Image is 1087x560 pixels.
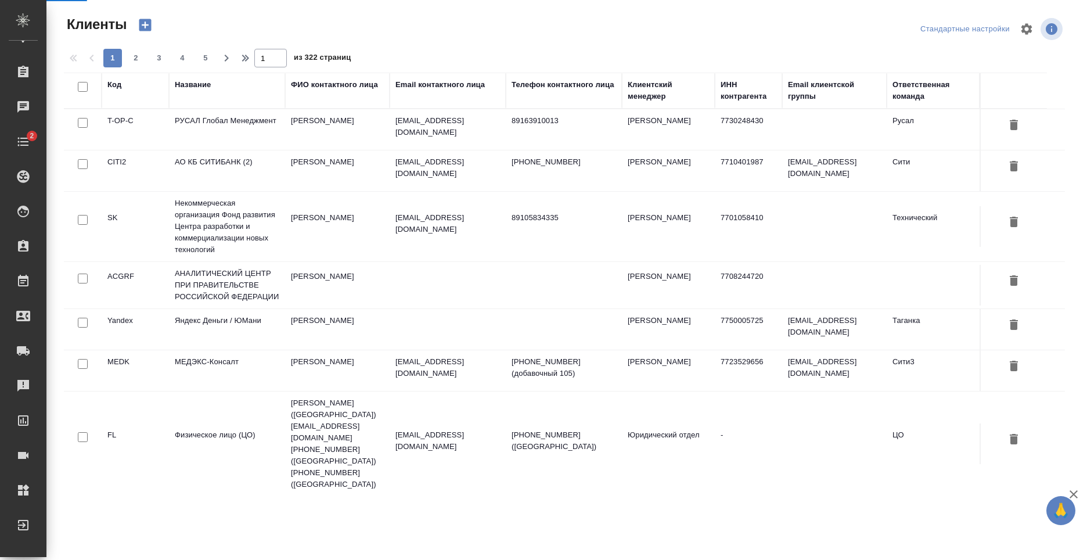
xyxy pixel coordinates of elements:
td: МЕДЭКС-Консалт [169,350,285,391]
p: [PHONE_NUMBER] (добавочный 105) [512,356,616,379]
td: 7730248430 [715,109,782,150]
td: Yandex [102,309,169,350]
td: Юридический отдел [622,423,715,464]
span: Посмотреть информацию [1041,18,1065,40]
span: из 322 страниц [294,51,351,67]
button: Удалить [1004,212,1024,234]
p: 89105834335 [512,212,616,224]
div: Email клиентской группы [788,79,881,102]
td: [PERSON_NAME] [285,265,390,306]
button: Удалить [1004,429,1024,451]
td: [PERSON_NAME] ([GEOGRAPHIC_DATA]) [EMAIL_ADDRESS][DOMAIN_NAME] [PHONE_NUMBER] ([GEOGRAPHIC_DATA])... [285,392,390,496]
span: Клиенты [64,15,127,34]
td: ЦО [887,423,980,464]
button: Удалить [1004,271,1024,292]
td: Сити [887,150,980,191]
td: [PERSON_NAME] [285,206,390,247]
div: Код [107,79,121,91]
td: [EMAIL_ADDRESS][DOMAIN_NAME] [782,350,887,391]
td: [PERSON_NAME] [285,109,390,150]
p: [EMAIL_ADDRESS][DOMAIN_NAME] [395,212,500,235]
td: ACGRF [102,265,169,306]
span: 3 [150,52,168,64]
td: [EMAIL_ADDRESS][DOMAIN_NAME] [782,150,887,191]
td: FL [102,423,169,464]
span: 🙏 [1051,498,1071,523]
td: 7708244720 [715,265,782,306]
div: Клиентский менеджер [628,79,709,102]
td: [EMAIL_ADDRESS][DOMAIN_NAME] [782,309,887,350]
p: [EMAIL_ADDRESS][DOMAIN_NAME] [395,156,500,180]
button: 3 [150,49,168,67]
p: [EMAIL_ADDRESS][DOMAIN_NAME] [395,429,500,453]
td: - [715,423,782,464]
button: Удалить [1004,156,1024,178]
button: Удалить [1004,115,1024,137]
span: 4 [173,52,192,64]
td: [PERSON_NAME] [622,350,715,391]
button: Удалить [1004,315,1024,336]
button: 5 [196,49,215,67]
td: T-OP-C [102,109,169,150]
button: 2 [127,49,145,67]
div: Телефон контактного лица [512,79,614,91]
td: [PERSON_NAME] [285,150,390,191]
td: Некоммерческая организация Фонд развития Центра разработки и коммерциализации новых технологий [169,192,285,261]
td: SK [102,206,169,247]
td: Яндекс Деньги / ЮМани [169,309,285,350]
td: [PERSON_NAME] [622,150,715,191]
td: 7750005725 [715,309,782,350]
td: АНАЛИТИЧЕСКИЙ ЦЕНТР ПРИ ПРАВИТЕЛЬСТВЕ РОССИЙСКОЙ ФЕДЕРАЦИИ [169,262,285,308]
td: [PERSON_NAME] [622,109,715,150]
a: 2 [3,127,44,156]
td: [PERSON_NAME] [622,265,715,306]
td: Русал [887,109,980,150]
td: [PERSON_NAME] [622,206,715,247]
span: 2 [127,52,145,64]
td: [PERSON_NAME] [285,350,390,391]
div: Ответственная команда [892,79,974,102]
div: Название [175,79,211,91]
td: [PERSON_NAME] [285,309,390,350]
p: 89163910013 [512,115,616,127]
span: 2 [23,130,41,142]
td: 7701058410 [715,206,782,247]
p: [PHONE_NUMBER] ([GEOGRAPHIC_DATA]) [512,429,616,453]
td: CITI2 [102,150,169,191]
td: АО КБ СИТИБАНК (2) [169,150,285,191]
span: 5 [196,52,215,64]
td: 7710401987 [715,150,782,191]
div: ИНН контрагента [721,79,776,102]
td: РУСАЛ Глобал Менеджмент [169,109,285,150]
td: Физическое лицо (ЦО) [169,423,285,464]
button: 4 [173,49,192,67]
td: [PERSON_NAME] [622,309,715,350]
span: Настроить таблицу [1013,15,1041,43]
td: Таганка [887,309,980,350]
div: split button [917,20,1013,38]
button: Создать [131,15,159,35]
td: 7723529656 [715,350,782,391]
td: Технический [887,206,980,247]
button: 🙏 [1046,496,1075,525]
p: [PHONE_NUMBER] [512,156,616,168]
button: Удалить [1004,356,1024,378]
p: [EMAIL_ADDRESS][DOMAIN_NAME] [395,356,500,379]
div: Email контактного лица [395,79,485,91]
td: MEDK [102,350,169,391]
td: Сити3 [887,350,980,391]
div: ФИО контактного лица [291,79,378,91]
p: [EMAIL_ADDRESS][DOMAIN_NAME] [395,115,500,138]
